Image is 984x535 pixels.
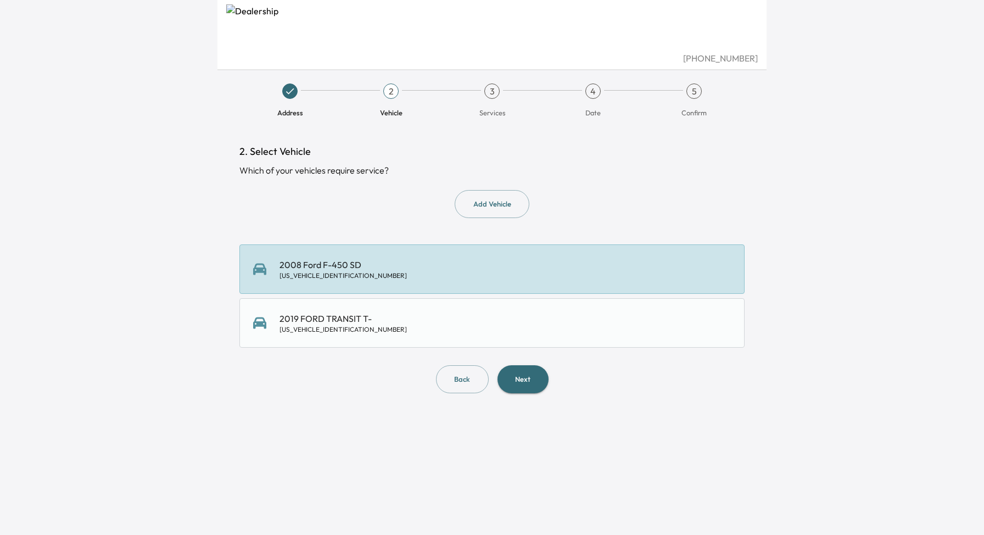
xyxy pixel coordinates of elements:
[279,325,407,334] div: [US_VEHICLE_IDENTIFICATION_NUMBER]
[681,108,707,118] span: Confirm
[497,365,549,393] button: Next
[455,190,529,218] button: Add Vehicle
[277,108,303,118] span: Address
[585,83,601,99] div: 4
[279,258,407,280] div: 2008 Ford F-450 SD
[239,164,745,177] div: Which of your vehicles require service?
[279,271,407,280] div: [US_VEHICLE_IDENTIFICATION_NUMBER]
[226,4,758,52] img: Dealership
[383,83,399,99] div: 2
[479,108,505,118] span: Services
[484,83,500,99] div: 3
[380,108,402,118] span: Vehicle
[585,108,601,118] span: Date
[226,52,758,65] div: [PHONE_NUMBER]
[686,83,702,99] div: 5
[279,312,407,334] div: 2019 FORD TRANSIT T-
[436,365,489,393] button: Back
[239,144,745,159] h1: 2. Select Vehicle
